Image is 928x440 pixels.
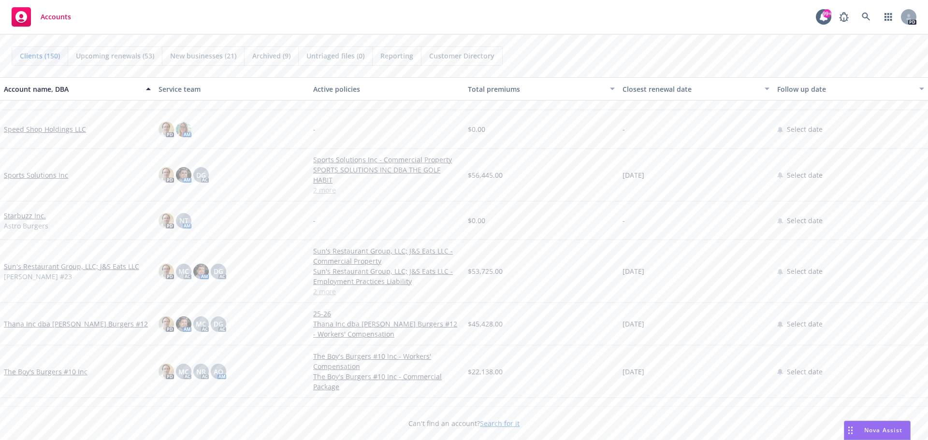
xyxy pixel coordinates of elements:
[4,124,86,134] a: Speed Shop Holdings LLC
[787,170,823,180] span: Select date
[4,221,48,231] span: Astro Burgers
[619,77,773,100] button: Closest renewal date
[844,421,856,440] div: Drag to move
[176,122,191,137] img: photo
[214,266,223,276] span: DG
[159,213,174,228] img: photo
[8,3,75,30] a: Accounts
[787,319,823,329] span: Select date
[159,122,174,137] img: photo
[464,77,619,100] button: Total premiums
[468,319,503,329] span: $45,428.00
[4,319,148,329] a: Thana Inc dba [PERSON_NAME] Burgers #12
[176,167,191,183] img: photo
[313,309,460,319] a: 25-26
[159,264,174,279] img: photo
[856,7,876,27] a: Search
[4,271,72,282] span: [PERSON_NAME] #23
[196,170,206,180] span: DG
[313,165,460,185] a: SPORTS SOLUTIONS INC DBA THE GOLF HABIT
[844,421,911,440] button: Nova Assist
[823,9,831,18] div: 99+
[834,7,854,27] a: Report a Bug
[196,319,206,329] span: MC
[623,367,644,377] span: [DATE]
[408,418,520,428] span: Can't find an account?
[787,266,823,276] span: Select date
[623,266,644,276] span: [DATE]
[468,266,503,276] span: $53,725.00
[4,170,68,180] a: Sports Solutions Inc
[313,266,460,286] a: Sun's Restaurant Group, LLC; J&S Eats LLC - Employment Practices Liability
[155,77,309,100] button: Service team
[623,84,759,94] div: Closest renewal date
[176,316,191,332] img: photo
[313,286,460,297] a: 2 more
[623,170,644,180] span: [DATE]
[468,124,485,134] span: $0.00
[178,367,189,377] span: MC
[623,124,625,134] span: -
[196,367,206,377] span: NR
[4,84,140,94] div: Account name, DBA
[468,367,503,377] span: $22,138.00
[41,13,71,21] span: Accounts
[313,155,460,165] a: Sports Solutions Inc - Commercial Property
[214,319,223,329] span: DG
[313,319,460,339] a: Thana Inc dba [PERSON_NAME] Burgers #12 - Workers' Compensation
[777,84,913,94] div: Follow up date
[787,367,823,377] span: Select date
[468,215,485,226] span: $0.00
[879,7,898,27] a: Switch app
[773,77,928,100] button: Follow up date
[193,264,209,279] img: photo
[623,319,644,329] span: [DATE]
[159,84,305,94] div: Service team
[787,124,823,134] span: Select date
[252,51,290,61] span: Archived (9)
[214,367,223,377] span: AO
[313,215,316,226] span: -
[159,167,174,183] img: photo
[306,51,364,61] span: Untriaged files (0)
[76,51,154,61] span: Upcoming renewals (53)
[313,246,460,266] a: Sun's Restaurant Group, LLC; J&S Eats LLC - Commercial Property
[20,51,60,61] span: Clients (150)
[178,266,189,276] span: MC
[313,351,460,371] a: The Boy's Burgers #10 Inc - Workers' Compensation
[787,215,823,226] span: Select date
[159,316,174,332] img: photo
[4,261,139,271] a: Sun's Restaurant Group, LLC; J&S Eats LLC
[170,51,236,61] span: New businesses (21)
[468,170,503,180] span: $56,445.00
[480,419,520,428] a: Search for it
[313,185,460,195] a: 2 more
[313,124,316,134] span: -
[159,364,174,379] img: photo
[4,367,87,377] a: The Boy's Burgers #10 Inc
[864,426,902,434] span: Nova Assist
[313,84,460,94] div: Active policies
[179,215,188,226] span: NT
[468,84,604,94] div: Total premiums
[623,215,625,226] span: -
[429,51,494,61] span: Customer Directory
[4,211,46,221] a: Starbuzz Inc.
[309,77,464,100] button: Active policies
[313,371,460,392] a: The Boy's Burgers #10 Inc - Commercial Package
[380,51,413,61] span: Reporting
